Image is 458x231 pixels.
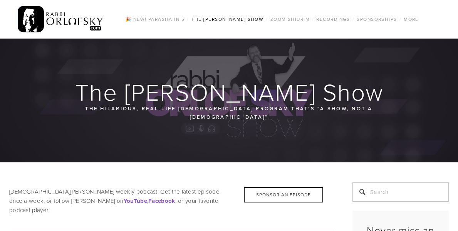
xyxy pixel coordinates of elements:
a: The [PERSON_NAME] Show [189,14,266,24]
a: Sponsorships [354,14,399,24]
span: / [399,16,401,22]
h1: The [PERSON_NAME] Show [9,79,450,104]
span: / [187,16,189,22]
a: 🎉 NEW! Parasha in 5 [123,14,187,24]
a: More [401,14,421,24]
img: RabbiOrlofsky.com [18,4,104,34]
a: Zoom Shiurim [268,14,312,24]
span: / [352,16,354,22]
div: Sponsor an Episode [244,187,323,202]
a: Recordings [314,14,352,24]
input: Search [352,182,449,202]
span: / [312,16,314,22]
span: / [266,16,268,22]
p: The hilarious, real-life [DEMOGRAPHIC_DATA] program that’s “a show, not a [DEMOGRAPHIC_DATA]“ [53,104,405,121]
a: YouTube [124,197,147,205]
p: [DEMOGRAPHIC_DATA][PERSON_NAME] weekly podcast! Get the latest episode once a week, or follow [PE... [9,187,333,215]
a: Facebook [148,197,175,205]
